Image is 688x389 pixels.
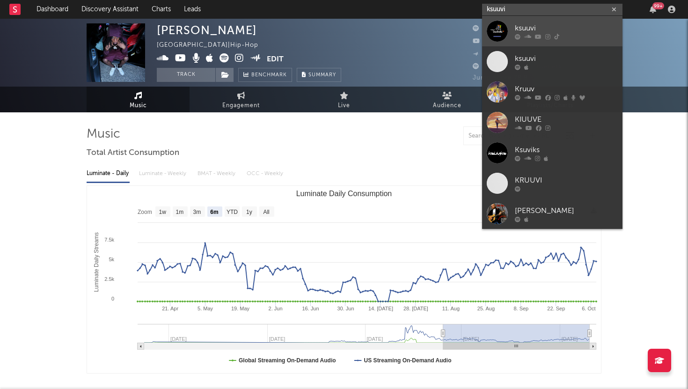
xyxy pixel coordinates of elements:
span: Music [130,100,147,111]
a: Audience [395,87,498,112]
a: Kruuv [482,77,622,107]
text: 8. Sep [513,306,528,311]
div: KIUUVE [515,114,618,125]
text: 28. [DATE] [403,306,428,311]
a: Music [87,87,190,112]
div: Kruuv [515,83,618,95]
text: 5. May [198,306,213,311]
text: Luminate Daily Streams [93,232,100,292]
text: 22. Sep [547,306,565,311]
span: 221 [473,51,494,57]
text: YTD [227,209,238,215]
a: Engagement [190,87,293,112]
span: Live [338,100,350,111]
a: Benchmark [238,68,292,82]
text: US Streaming On-Demand Audio [364,357,452,364]
div: [GEOGRAPHIC_DATA] | Hip-Hop [157,40,269,51]
text: 21. Apr [162,306,178,311]
input: Search for artists [482,4,622,15]
div: [PERSON_NAME] [515,205,618,216]
span: Jump Score: 78.8 [473,75,528,81]
span: 5,810 [473,38,501,44]
a: ksuuvi [482,16,622,46]
text: 11. Aug [442,306,460,311]
span: 4,869 [473,26,502,32]
input: Search by song name or URL [464,132,563,140]
text: 5k [109,257,114,262]
text: 6. Oct [582,306,595,311]
text: 7.5k [104,237,114,242]
text: 14. [DATE] [368,306,393,311]
text: Zoom [138,209,152,215]
button: Edit [267,53,284,65]
a: Live [293,87,395,112]
text: 1y [246,209,252,215]
text: 3m [193,209,201,215]
div: ksuuvi [515,53,618,64]
text: 30. Jun [337,306,354,311]
text: 16. Jun [302,306,319,311]
text: Luminate Daily Consumption [296,190,392,198]
text: 25. Aug [477,306,495,311]
a: ksuuvi [482,46,622,77]
text: 0 [111,296,114,301]
text: 19. May [231,306,250,311]
a: KIUUVE [482,107,622,138]
div: [PERSON_NAME] [157,23,257,37]
span: 59,219 Monthly Listeners [473,64,562,70]
text: 2.5k [104,276,114,282]
div: KRUUVI [515,175,618,186]
span: Total Artist Consumption [87,147,179,159]
a: [PERSON_NAME] [482,198,622,229]
text: 2. Jun [269,306,283,311]
text: Global Streaming On-Demand Audio [239,357,336,364]
text: All [263,209,269,215]
text: 1w [159,209,167,215]
a: Ksuviks [482,138,622,168]
div: 99 + [652,2,664,9]
span: Benchmark [251,70,287,81]
button: Track [157,68,215,82]
text: 1m [176,209,184,215]
button: Summary [297,68,341,82]
div: Luminate - Daily [87,166,130,182]
div: Ksuviks [515,144,618,155]
span: Summary [308,73,336,78]
button: 99+ [650,6,656,13]
span: Engagement [222,100,260,111]
span: Audience [433,100,461,111]
text: 6m [210,209,218,215]
div: ksuuvi [515,22,618,34]
svg: Luminate Daily Consumption [87,186,601,373]
a: KRUUVI [482,168,622,198]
